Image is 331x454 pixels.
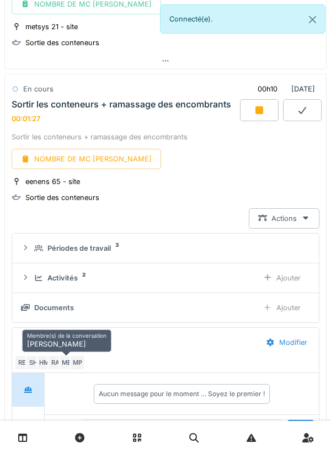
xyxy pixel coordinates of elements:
div: Sortie des conteneurs [25,192,99,203]
div: Sortir les conteneurs + ramassage des encombrants [12,99,231,110]
div: RE [14,355,30,370]
div: ME [58,355,74,370]
div: eenens 65 - site [25,176,80,187]
div: Activités [47,273,78,283]
div: Modifier [257,332,317,353]
div: [DATE] [248,79,319,99]
div: Aucun message pour le moment … Soyez le premier ! [99,389,265,399]
div: Sortir les conteneurs + ramassage des encombrants [12,132,319,142]
div: Sortie des conteneurs [25,37,99,48]
div: 00:01:27 [12,115,40,123]
div: RA [47,355,63,370]
div: En cours [23,84,54,94]
summary: Activités2Ajouter [17,268,314,288]
div: Connecté(e). [160,4,325,34]
h6: Membre(s) de la conversation [27,332,106,339]
div: 00h10 [258,84,277,94]
div: metsys 21 - site [25,21,78,32]
div: NOMBRE DE MC [PERSON_NAME] [12,149,161,169]
summary: DocumentsAjouter [17,298,314,318]
summary: Périodes de travail3 [17,238,314,258]
div: Périodes de travail [47,243,111,253]
div: SH [25,355,41,370]
div: Actions [249,208,319,229]
div: MP [70,355,85,370]
div: Ajouter [254,268,310,288]
div: HM [36,355,52,370]
button: Close [300,5,325,34]
div: [PERSON_NAME] [22,329,111,352]
div: Ajouter [254,298,310,318]
div: Documents [34,302,74,313]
